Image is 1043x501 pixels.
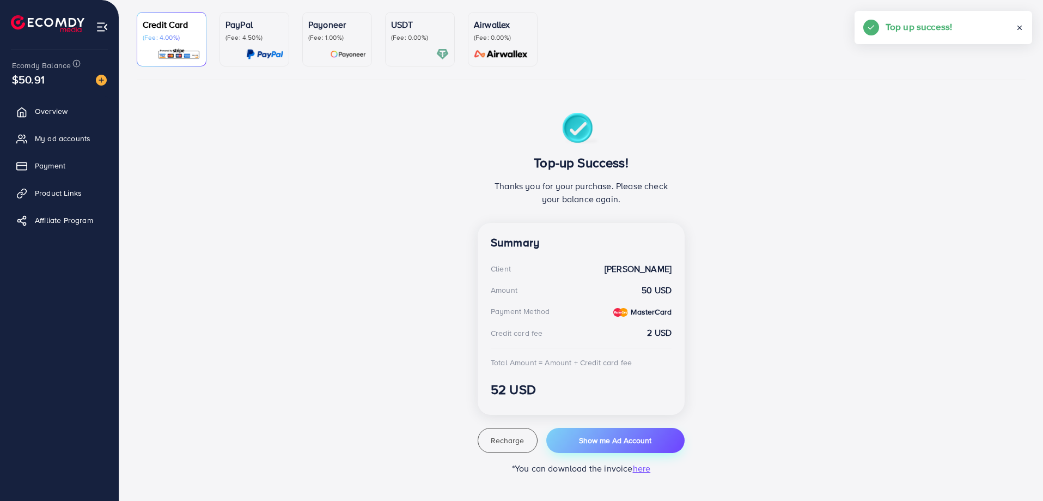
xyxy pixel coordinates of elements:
[491,382,672,397] h3: 52 USD
[997,452,1035,493] iframe: Chat
[11,15,84,32] img: logo
[143,33,200,42] p: (Fee: 4.00%)
[478,462,685,475] p: *You can download the invoice
[10,64,46,95] span: $50.91
[308,18,366,31] p: Payoneer
[642,284,672,297] strong: 50 USD
[491,306,550,317] div: Payment Method
[491,357,632,368] div: Total Amount = Amount + Credit card fee
[478,428,538,453] button: Recharge
[12,60,71,71] span: Ecomdy Balance
[8,182,111,204] a: Product Links
[546,428,685,453] button: Show me Ad Account
[96,21,108,33] img: menu
[491,155,672,171] h3: Top-up Success!
[8,155,111,177] a: Payment
[562,113,601,146] img: success
[605,263,672,275] strong: [PERSON_NAME]
[35,133,90,144] span: My ad accounts
[491,328,542,339] div: Credit card fee
[8,100,111,122] a: Overview
[157,48,200,61] img: card
[225,33,283,42] p: (Fee: 4.50%)
[35,160,65,171] span: Payment
[35,188,82,198] span: Product Links
[96,75,107,86] img: image
[491,263,511,274] div: Client
[647,327,672,339] strong: 2 USD
[491,435,524,446] span: Recharge
[633,462,651,474] span: here
[8,209,111,231] a: Affiliate Program
[391,33,449,42] p: (Fee: 0.00%)
[391,18,449,31] p: USDT
[471,48,532,61] img: card
[613,308,628,317] img: credit
[491,179,672,206] p: Thanks you for your purchase. Please check your balance again.
[474,18,532,31] p: Airwallex
[330,48,366,61] img: card
[474,33,532,42] p: (Fee: 0.00%)
[436,48,449,61] img: card
[308,33,366,42] p: (Fee: 1.00%)
[35,215,93,226] span: Affiliate Program
[225,18,283,31] p: PayPal
[246,48,283,61] img: card
[491,236,672,250] h4: Summary
[579,435,651,446] span: Show me Ad Account
[886,20,952,34] h5: Top up success!
[143,18,200,31] p: Credit Card
[491,285,517,295] div: Amount
[8,128,111,149] a: My ad accounts
[631,306,672,317] strong: MasterCard
[35,106,68,117] span: Overview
